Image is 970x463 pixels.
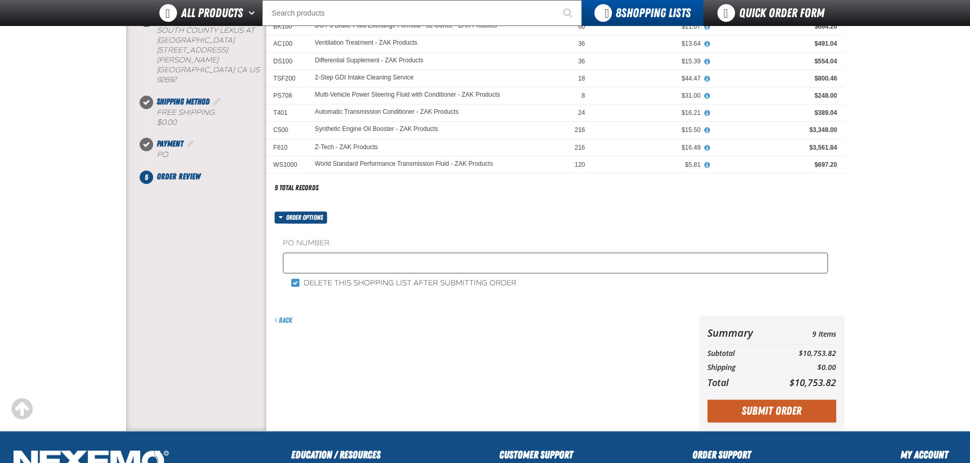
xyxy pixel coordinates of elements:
th: Summary [707,324,771,342]
td: AC100 [266,35,308,52]
th: Shipping [707,361,771,375]
div: $13.64 [599,39,701,48]
strong: $0.00 [157,118,176,127]
label: Delete this shopping list after submitting order [291,279,516,288]
bdo: 92692 [157,75,176,84]
h2: My Account [900,447,960,462]
span: Shopping Lists [616,6,691,20]
div: $16.21 [599,109,701,117]
a: Differential Supplement - ZAK Products [315,57,423,64]
a: World Standard Performance Transmission Fluid - ZAK Products [315,161,493,168]
span: 36 [578,40,585,47]
a: Back [275,316,292,324]
div: $44.47 [599,74,701,83]
div: $31.00 [599,91,701,100]
button: View All Prices for DOT 3 Brake Fluid Exchange Formula - 32 Ounce - ZAK Products [701,22,714,32]
a: Synthetic Engine Oil Booster - ZAK Products [315,126,438,133]
span: 36 [578,58,585,65]
div: $697.20 [715,161,837,169]
button: View All Prices for 2-Step GDI Intake Cleaning Service [701,74,714,84]
li: Shipping Information. Step 2 of 5. Completed [146,14,266,95]
button: View All Prices for Ventilation Treatment - ZAK Products [701,39,714,49]
td: $0.00 [771,361,836,375]
div: Free Shipping: [157,108,266,128]
span: $10,753.82 [789,376,836,389]
td: PS708 [266,87,308,104]
strong: 8 [616,6,621,20]
button: Order options [275,211,327,223]
a: Edit Payment [185,139,196,149]
div: 9 total records [275,183,319,193]
div: $554.04 [715,57,837,65]
a: Z-Tech - ZAK Products [315,143,378,151]
div: $800.46 [715,74,837,83]
label: PO Number [283,239,828,248]
span: 120 [575,161,585,168]
div: $248.00 [715,91,837,100]
h2: Order Support [692,447,782,462]
span: [GEOGRAPHIC_DATA] [157,65,235,74]
div: $16.49 [599,143,701,152]
div: $5.81 [599,161,701,169]
div: $15.50 [599,126,701,134]
a: 2-Step GDI Intake Cleaning Service [315,74,414,82]
span: 216 [575,144,585,151]
span: 8 [581,92,585,99]
button: View All Prices for Differential Supplement - ZAK Products [701,57,714,67]
span: Payment [157,139,183,149]
td: BK100 [266,18,308,35]
a: Automatic Transmission Conditioner - ZAK Products [315,109,459,116]
li: Shipping Method. Step 3 of 5. Completed [146,96,266,138]
div: $15.39 [599,57,701,65]
button: Submit Order [707,400,836,422]
td: T401 [266,104,308,122]
td: F610 [266,139,308,156]
span: South County Lexus at [GEOGRAPHIC_DATA] [157,26,255,45]
span: All Products [181,4,243,22]
button: View All Prices for Z-Tech - ZAK Products [701,143,714,153]
td: DS100 [266,52,308,70]
span: Shipping Method [157,97,210,107]
td: TSF200 [266,70,308,87]
span: 24 [578,109,585,116]
a: Edit Shipping Method [212,97,222,107]
a: Multi-Vehicle Power Steering Fluid with Conditioner - ZAK Products [315,91,500,99]
h2: Customer Support [499,447,573,462]
button: View All Prices for Automatic Transmission Conditioner - ZAK Products [701,109,714,118]
div: $491.04 [715,39,837,48]
span: US [249,65,259,74]
span: 5 [140,170,153,184]
td: 9 Items [771,324,836,342]
div: Scroll to the top [10,398,33,420]
div: $3,561.84 [715,143,837,152]
td: WS1000 [266,156,308,173]
a: DOT 3 Brake Fluid Exchange Formula - 32 Ounce - ZAK Products [315,22,497,30]
div: $11.07 [599,22,701,31]
span: Order options [286,211,327,223]
button: View All Prices for Synthetic Engine Oil Booster - ZAK Products [701,126,714,135]
div: $3,348.00 [715,126,837,134]
div: P.O. [157,150,266,160]
span: 60 [578,23,585,30]
h2: Education / Resources [291,447,380,462]
span: CA [237,65,247,74]
span: 216 [575,126,585,134]
th: Subtotal [707,347,771,361]
th: Total [707,374,771,391]
div: $389.04 [715,109,837,117]
div: $664.20 [715,22,837,31]
li: Order Review. Step 5 of 5. Not Completed [146,170,266,183]
span: 18 [578,75,585,82]
button: View All Prices for World Standard Performance Transmission Fluid - ZAK Products [701,161,714,170]
input: Delete this shopping list after submitting order [291,279,299,287]
a: Ventilation Treatment - ZAK Products [315,39,417,47]
td: $10,753.82 [771,347,836,361]
span: [STREET_ADDRESS][PERSON_NAME] [157,46,228,64]
td: C500 [266,122,308,139]
span: Order Review [157,171,200,181]
li: Payment. Step 4 of 5. Completed [146,138,266,170]
button: View All Prices for Multi-Vehicle Power Steering Fluid with Conditioner - ZAK Products [701,91,714,101]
